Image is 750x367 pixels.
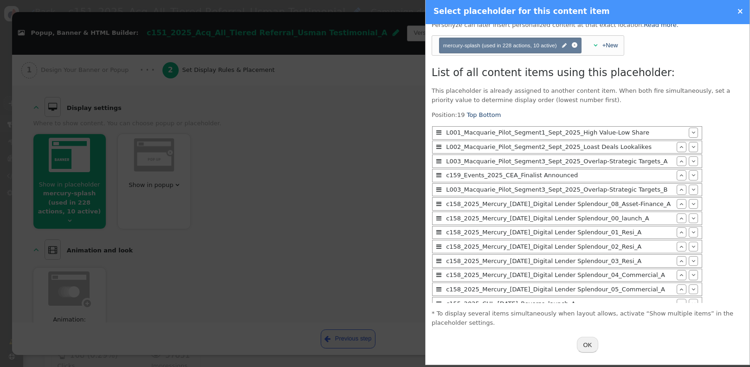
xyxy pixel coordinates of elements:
span:  [679,244,683,250]
div: L002_Macquarie_Pilot_Segment2_Sept_2025_Loast Deals Lookalikes [444,142,677,152]
span:  [436,187,441,193]
span:  [679,258,683,264]
span:  [436,201,441,207]
p: This placeholder is already assigned to another content item. When both fire simultaneously, set ... [432,86,744,104]
button: OK [577,337,599,353]
div: c158_2025_Mercury_[DATE]_Digital Lender Splendour_04_Commercial_A [444,270,677,280]
span:  [436,258,441,264]
div: L001_Macquarie_Pilot_Segment1_Sept_2025_High Value-Low Share [444,128,689,137]
span:  [692,215,695,221]
div: c158_2025_Mercury_[DATE]_Digital Lender Splendour_00_launch_A [444,214,677,223]
div: L003_Macquarie_Pilot_Segment3_Sept_2025_Overlap-Strategic Targets_A [444,157,677,166]
span:  [679,172,683,178]
span:  [679,201,683,207]
div: c155_2025_CHL_[DATE]_Reverse_launch_A [444,299,677,309]
span:  [692,144,695,150]
a: × [737,6,744,16]
span:  [692,229,695,235]
span:  [692,286,695,292]
span:  [679,272,683,278]
span:  [436,129,441,135]
span:  [692,172,695,178]
span:  [562,42,567,50]
span:  [692,244,695,250]
div: c158_2025_Mercury_[DATE]_Digital Lender Splendour_02_Resi_A [444,242,677,251]
a: Bottom [479,111,501,118]
p: * To display several items simultaneously when layout allows, activate “Show multiple items” in t... [432,309,744,327]
span:  [679,301,683,307]
span:  [679,286,683,292]
a: Top [467,111,477,118]
div: L003_Macquarie_Pilot_Segment3_Sept_2025_Overlap-Strategic Targets_B [444,185,677,194]
a: +New [602,42,618,49]
div: c158_2025_Mercury_[DATE]_Digital Lender Splendour_03_Resi_A [444,257,677,266]
span:  [436,215,441,221]
span:  [692,301,695,307]
span:  [436,286,441,292]
div: c158_2025_Mercury_[DATE]_Digital Lender Splendour_01_Resi_A [444,228,677,237]
a: Read more. [644,21,679,28]
span:  [679,229,683,235]
span:  [692,258,695,264]
span:  [679,215,683,221]
span:  [692,272,695,278]
span:  [679,158,683,164]
div: c158_2025_Mercury_[DATE]_Digital Lender Splendour_08_Asset-Finance_A [444,200,677,209]
span: 19 [457,111,465,118]
span:  [692,158,695,164]
span:  [692,129,695,135]
span:  [679,187,683,193]
span:  [436,301,441,307]
span:  [436,244,441,250]
div: c158_2025_Mercury_[DATE]_Digital Lender Splendour_05_Commercial_A [444,285,677,294]
span:  [436,144,441,150]
span:  [692,201,695,207]
h3: List of all content items using this placeholder: [432,65,744,81]
div: c159_Events_2025_CEA_Finalist Announced [444,171,677,180]
span:  [436,172,441,178]
div: Position: [432,110,703,303]
span: mercury-splash (used in 228 actions, 10 active) [443,42,557,48]
span:  [679,144,683,150]
span:  [436,158,441,164]
span:  [436,272,441,278]
span:  [692,187,695,193]
span:  [436,229,441,235]
span:  [594,42,597,48]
